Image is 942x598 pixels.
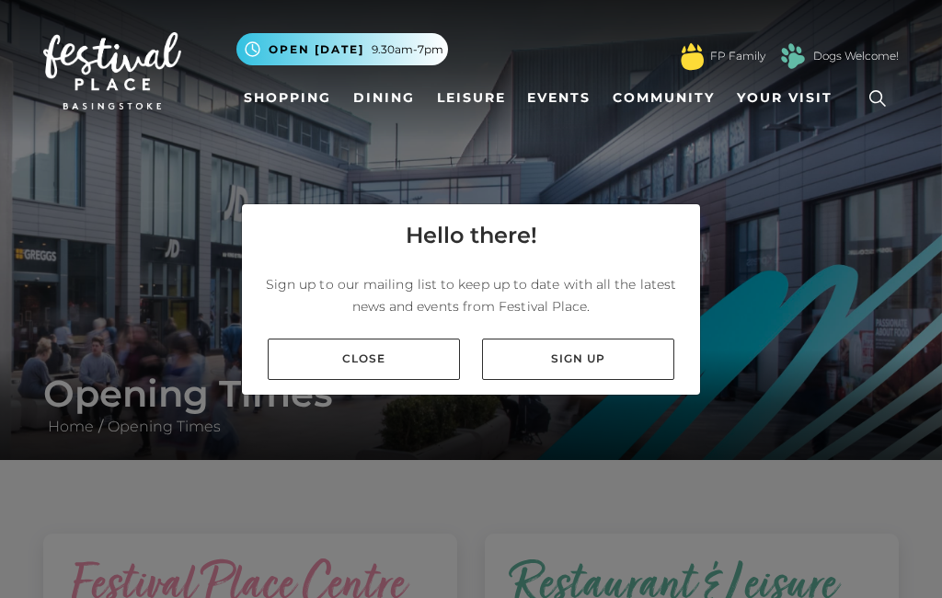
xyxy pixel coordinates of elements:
[236,81,339,115] a: Shopping
[520,81,598,115] a: Events
[813,48,899,64] a: Dogs Welcome!
[737,88,833,108] span: Your Visit
[710,48,765,64] a: FP Family
[482,339,674,380] a: Sign up
[605,81,722,115] a: Community
[729,81,849,115] a: Your Visit
[430,81,513,115] a: Leisure
[269,41,364,58] span: Open [DATE]
[236,33,448,65] button: Open [DATE] 9.30am-7pm
[268,339,460,380] a: Close
[43,32,181,109] img: Festival Place Logo
[406,219,537,252] h4: Hello there!
[346,81,422,115] a: Dining
[257,273,685,317] p: Sign up to our mailing list to keep up to date with all the latest news and events from Festival ...
[372,41,443,58] span: 9.30am-7pm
